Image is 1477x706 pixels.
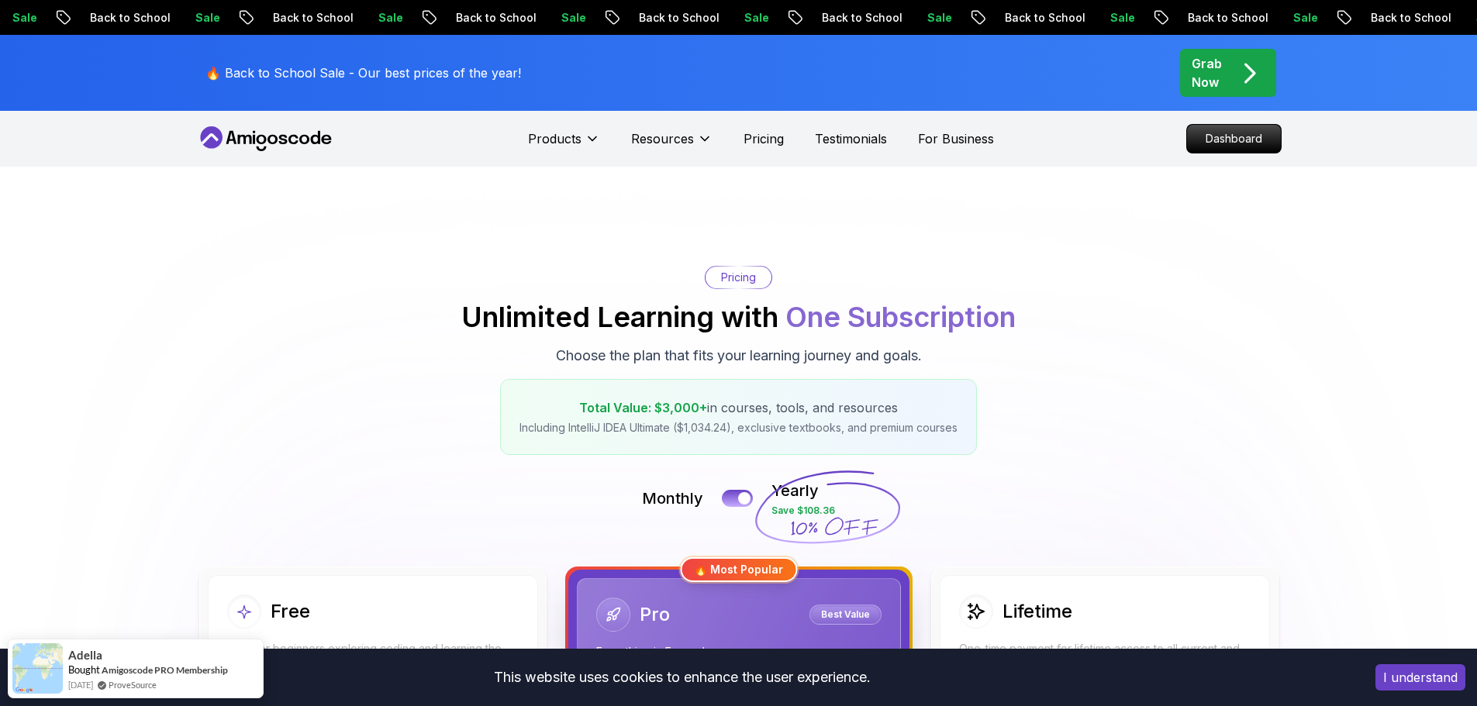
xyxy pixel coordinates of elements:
h2: Pro [640,602,670,627]
p: Back to School [427,10,533,26]
p: Back to School [1342,10,1448,26]
span: Adella [68,649,102,662]
span: Total Value: $3,000+ [579,400,707,415]
p: Everything in Free, plus [596,644,882,660]
p: Back to School [61,10,167,26]
p: Back to School [610,10,716,26]
a: Amigoscode PRO Membership [102,664,228,676]
p: One-time payment for lifetime access to all current and future courses. [959,641,1251,672]
img: provesource social proof notification image [12,643,63,694]
p: Sale [350,10,399,26]
span: One Subscription [785,300,1016,334]
p: Monthly [642,487,703,509]
span: [DATE] [68,678,93,691]
p: Products [528,129,581,148]
p: Back to School [976,10,1082,26]
div: This website uses cookies to enhance the user experience. [12,660,1352,694]
button: Accept cookies [1375,664,1465,691]
p: Best Value [812,607,879,622]
p: Sale [899,10,948,26]
a: ProveSource [109,678,157,691]
p: Sale [167,10,216,26]
p: Sale [716,10,765,26]
p: 🔥 Back to School Sale - Our best prices of the year! [205,64,521,82]
a: Pricing [744,129,784,148]
a: Dashboard [1186,124,1282,153]
p: Back to School [244,10,350,26]
p: Ideal for beginners exploring coding and learning the basics for free. [227,641,519,672]
p: in courses, tools, and resources [519,398,958,417]
p: Back to School [793,10,899,26]
p: Dashboard [1187,125,1281,153]
p: Back to School [1159,10,1265,26]
p: Sale [1265,10,1314,26]
p: Sale [533,10,582,26]
a: For Business [918,129,994,148]
p: Resources [631,129,694,148]
p: Choose the plan that fits your learning journey and goals. [556,345,922,367]
h2: Lifetime [1002,599,1072,624]
p: Sale [1082,10,1131,26]
h2: Unlimited Learning with [461,301,1016,332]
button: Products [528,129,600,160]
a: Testimonials [815,129,887,148]
h2: Free [271,599,310,624]
p: Pricing [721,270,756,285]
button: Resources [631,129,713,160]
span: Bought [68,663,100,676]
p: Including IntelliJ IDEA Ultimate ($1,034.24), exclusive textbooks, and premium courses [519,420,958,436]
p: Grab Now [1192,54,1222,91]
